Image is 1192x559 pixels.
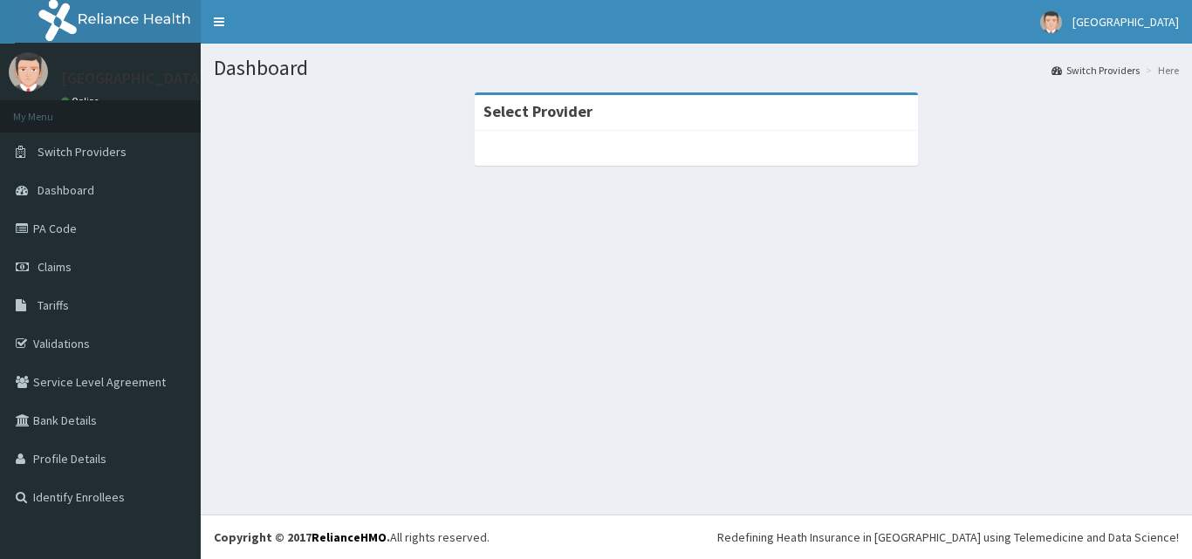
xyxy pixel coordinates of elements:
a: RelianceHMO [312,529,387,545]
a: Online [61,95,103,107]
strong: Copyright © 2017 . [214,529,390,545]
span: Claims [38,259,72,275]
strong: Select Provider [483,101,593,121]
li: Here [1141,63,1179,78]
span: Dashboard [38,182,94,198]
div: Redefining Heath Insurance in [GEOGRAPHIC_DATA] using Telemedicine and Data Science! [717,528,1179,546]
h1: Dashboard [214,57,1179,79]
img: User Image [9,52,48,92]
a: Switch Providers [1052,63,1140,78]
img: User Image [1040,11,1062,33]
span: Switch Providers [38,144,127,160]
footer: All rights reserved. [201,515,1192,559]
span: [GEOGRAPHIC_DATA] [1072,14,1179,30]
p: [GEOGRAPHIC_DATA] [61,71,205,86]
span: Tariffs [38,297,69,313]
